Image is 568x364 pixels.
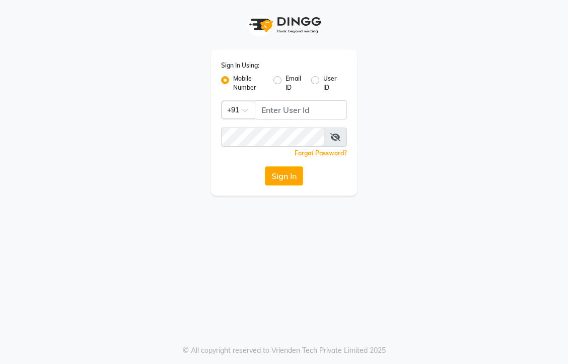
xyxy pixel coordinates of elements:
[295,149,347,157] a: Forgot Password?
[255,100,347,119] input: Username
[233,74,265,92] label: Mobile Number
[286,74,303,92] label: Email ID
[244,10,324,40] img: logo1.svg
[221,61,259,70] label: Sign In Using:
[221,128,324,147] input: Username
[265,166,303,186] button: Sign In
[323,74,339,92] label: User ID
